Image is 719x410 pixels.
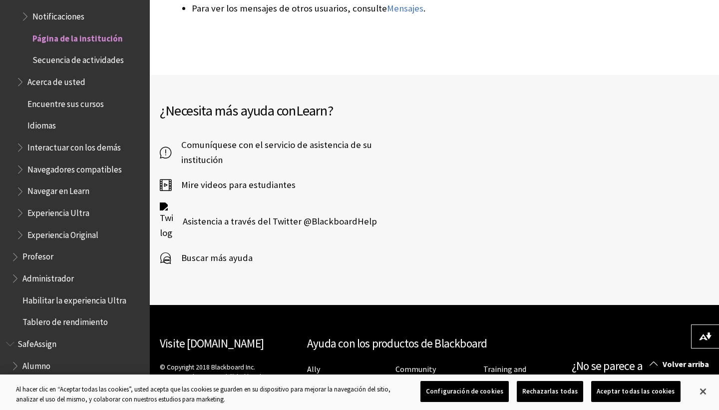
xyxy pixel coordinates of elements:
[17,335,56,349] span: SafeAssign
[307,335,562,352] h2: Ayuda con los productos de Blackboard
[160,177,296,192] a: Mire videos para estudiantes
[22,292,126,305] span: Habilitar la experiencia Ultra
[32,52,124,65] span: Secuencia de actividades
[171,137,412,167] span: Comuníquese con el servicio de asistencia de su institución
[171,177,296,192] span: Mire videos para estudiantes
[296,101,328,119] span: Learn
[160,250,253,265] a: Buscar más ayuda
[307,364,320,374] a: Ally
[642,355,719,373] a: Volver arriba
[16,384,395,404] div: Al hacer clic en “Aceptar todas las cookies”, usted acepta que las cookies se guarden en su dispo...
[160,202,377,240] a: Twitter logo Asistencia a través del Twitter @BlackboardHelp
[517,381,583,402] button: Rechazarlas todas
[22,314,108,327] span: Tablero de rendimiento
[692,380,714,402] button: Cerrar
[483,364,530,395] a: Training and Development Manager
[192,1,561,15] li: Para ver los mensajes de otros usuarios, consulte .
[27,226,98,240] span: Experiencia Original
[173,214,377,229] span: Asistencia a través del Twitter @BlackboardHelp
[27,117,56,131] span: Idiomas
[387,2,423,14] a: Mensajes
[591,381,680,402] button: Aceptar todas las cookies
[572,357,709,375] h2: ¿No se parece a su producto?
[420,381,509,402] button: Configuración de cookies
[171,250,253,265] span: Buscar más ayuda
[27,204,89,218] span: Experiencia Ultra
[160,372,261,381] a: Descargos de responsabilidad legal
[22,270,74,283] span: Administrador
[160,362,297,391] p: © Copyright 2018 Blackboard Inc.
[395,364,440,385] a: Community Engagement
[27,183,89,196] span: Navegar en Learn
[27,73,85,87] span: Acerca de usted
[22,357,50,371] span: Alumno
[160,137,412,167] a: Comuníquese con el servicio de asistencia de su institución
[32,8,84,21] span: Notificaciones
[27,161,122,174] span: Navegadores compatibles
[27,95,104,109] span: Encuentre sus cursos
[27,139,121,152] span: Interactuar con los demás
[160,202,173,240] img: Twitter logo
[160,336,264,350] a: Visite [DOMAIN_NAME]
[22,248,53,262] span: Profesor
[32,30,123,43] span: Página de la institución
[160,100,434,121] h2: ¿Necesita más ayuda con ?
